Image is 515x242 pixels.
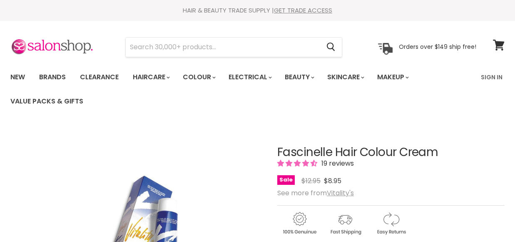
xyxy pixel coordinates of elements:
[277,146,505,159] h1: Fascinelle Hair Colour Cream
[279,68,319,86] a: Beauty
[277,175,295,185] span: Sale
[277,211,321,236] img: genuine.gif
[371,68,414,86] a: Makeup
[4,65,476,113] ul: Main menu
[327,188,354,198] a: Vitality's
[324,176,341,186] span: $8.95
[177,68,221,86] a: Colour
[476,68,508,86] a: Sign In
[125,37,342,57] form: Product
[274,6,332,15] a: GET TRADE ACCESS
[320,38,342,57] button: Search
[319,159,354,168] span: 19 reviews
[33,68,72,86] a: Brands
[301,176,321,186] span: $12.95
[126,38,320,57] input: Search
[4,93,90,110] a: Value Packs & Gifts
[74,68,125,86] a: Clearance
[369,211,413,236] img: returns.gif
[323,211,367,236] img: shipping.gif
[127,68,175,86] a: Haircare
[4,68,31,86] a: New
[277,188,354,198] span: See more from
[277,159,319,168] span: 4.68 stars
[222,68,277,86] a: Electrical
[321,68,369,86] a: Skincare
[399,43,476,50] p: Orders over $149 ship free!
